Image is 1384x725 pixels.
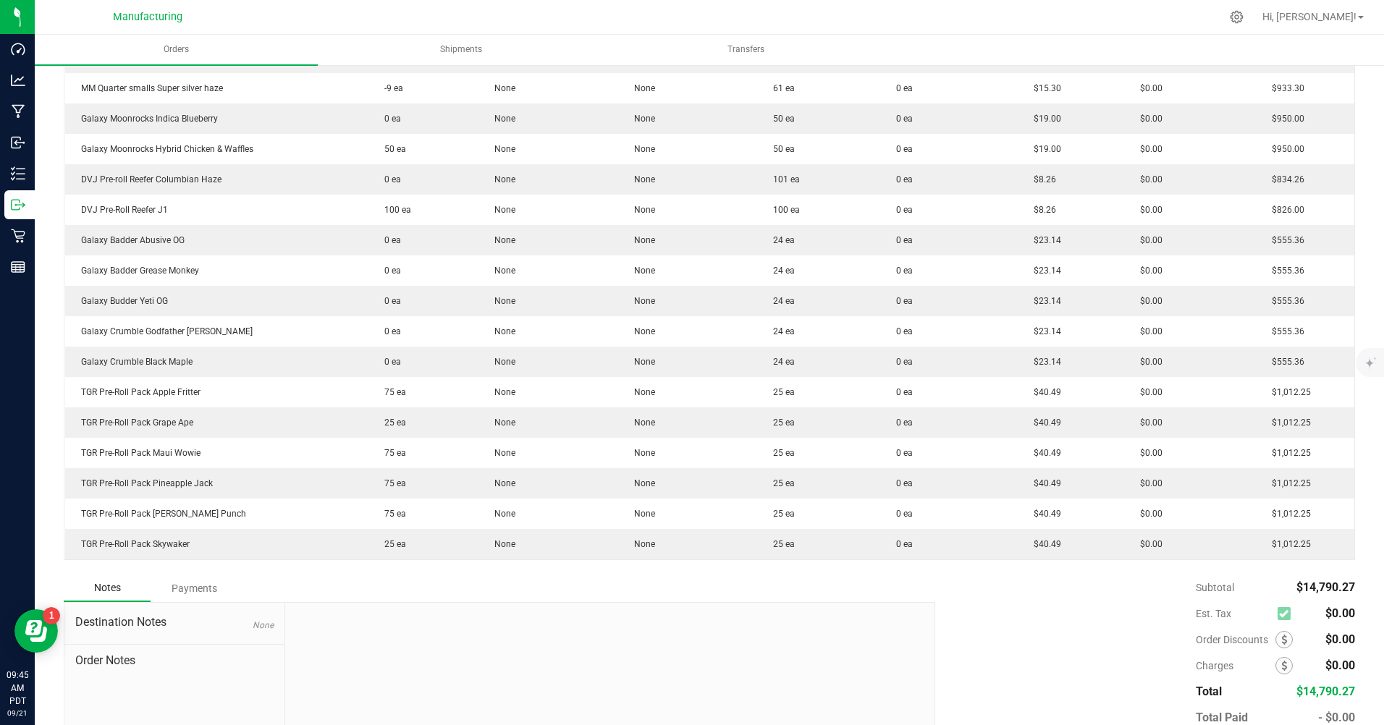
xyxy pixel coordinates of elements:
span: - $0.00 [1318,711,1355,724]
span: $40.49 [1026,539,1061,549]
span: None [487,448,515,458]
inline-svg: Manufacturing [11,104,25,119]
span: None [627,205,655,215]
span: -9 ea [377,83,403,93]
span: 0 ea [377,357,401,367]
span: Orders [144,43,208,56]
span: Galaxy Badder Grease Monkey [74,266,199,276]
span: 0 ea [377,326,401,336]
span: 0 ea [377,114,401,124]
span: None [627,144,655,154]
span: 75 ea [377,448,406,458]
span: $0.00 [1133,296,1163,306]
span: None [627,448,655,458]
span: $555.36 [1265,296,1304,306]
span: None [487,296,515,306]
span: Calculate excise tax [1278,604,1297,624]
span: $0.00 [1133,144,1163,154]
span: 25 ea [377,417,406,428]
span: TGR Pre-Roll Pack Skywaker [74,539,190,549]
span: 0 ea [889,174,913,185]
span: TGR Pre-Roll Pack Pineapple Jack [74,478,213,488]
span: $15.30 [1026,83,1061,93]
span: Galaxy Badder Abusive OG [74,235,185,245]
span: 100 ea [766,205,800,215]
span: 0 ea [889,326,913,336]
span: $0.00 [1133,357,1163,367]
span: 0 ea [377,174,401,185]
span: 0 ea [889,114,913,124]
a: Orders [35,35,318,65]
span: None [627,174,655,185]
span: $0.00 [1325,632,1355,646]
span: $0.00 [1133,174,1163,185]
span: None [627,235,655,245]
span: None [627,509,655,519]
span: MM Quarter smalls Super silver haze [74,83,223,93]
span: $950.00 [1265,114,1304,124]
span: Shipments [421,43,502,56]
span: 25 ea [766,448,795,458]
span: 24 ea [766,326,795,336]
span: None [487,478,515,488]
span: $1,012.25 [1265,509,1311,519]
span: Hi, [PERSON_NAME]! [1262,11,1356,22]
span: $0.00 [1133,539,1163,549]
span: $40.49 [1026,387,1061,397]
span: Manufacturing [113,11,182,23]
span: 50 ea [766,144,795,154]
span: None [487,357,515,367]
div: Manage settings [1228,10,1246,24]
span: None [627,417,655,428]
span: TGR Pre-Roll Pack Grape Ape [74,417,193,428]
span: Galaxy Moonrocks Hybrid Chicken & Waffles [74,144,253,154]
span: Transfers [708,43,784,56]
span: None [487,83,515,93]
span: 25 ea [766,417,795,428]
span: $1,012.25 [1265,478,1311,488]
span: $1,012.25 [1265,448,1311,458]
span: 25 ea [766,387,795,397]
span: None [627,357,655,367]
span: 25 ea [766,539,795,549]
span: $0.00 [1325,606,1355,620]
span: None [627,83,655,93]
span: 0 ea [889,144,913,154]
span: 0 ea [377,266,401,276]
span: 0 ea [377,235,401,245]
span: $19.00 [1026,144,1061,154]
span: None [253,620,274,630]
span: None [487,326,515,336]
span: DVJ Pre-Roll Reefer J1 [74,205,168,215]
span: 75 ea [377,387,406,397]
span: $933.30 [1265,83,1304,93]
span: $0.00 [1133,235,1163,245]
span: None [487,539,515,549]
span: None [487,266,515,276]
span: $23.14 [1026,296,1061,306]
span: Order Notes [75,652,274,669]
span: Galaxy Moonrocks Indica Blueberry [74,114,218,124]
span: TGR Pre-Roll Pack Maui Wowie [74,448,201,458]
span: $0.00 [1133,205,1163,215]
span: 24 ea [766,296,795,306]
span: 50 ea [377,144,406,154]
span: $1,012.25 [1265,387,1311,397]
span: 25 ea [766,478,795,488]
span: Est. Tax [1196,608,1272,619]
iframe: Resource center unread badge [43,607,60,624]
span: 61 ea [766,83,795,93]
span: 0 ea [377,296,401,306]
span: None [627,266,655,276]
span: Galaxy Crumble Godfather [PERSON_NAME] [74,326,253,336]
span: $555.36 [1265,357,1304,367]
span: 0 ea [889,235,913,245]
span: $19.00 [1026,114,1061,124]
span: 0 ea [889,509,913,519]
a: Shipments [319,35,602,65]
span: $0.00 [1133,387,1163,397]
span: 75 ea [377,478,406,488]
span: 25 ea [377,539,406,549]
span: $555.36 [1265,235,1304,245]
